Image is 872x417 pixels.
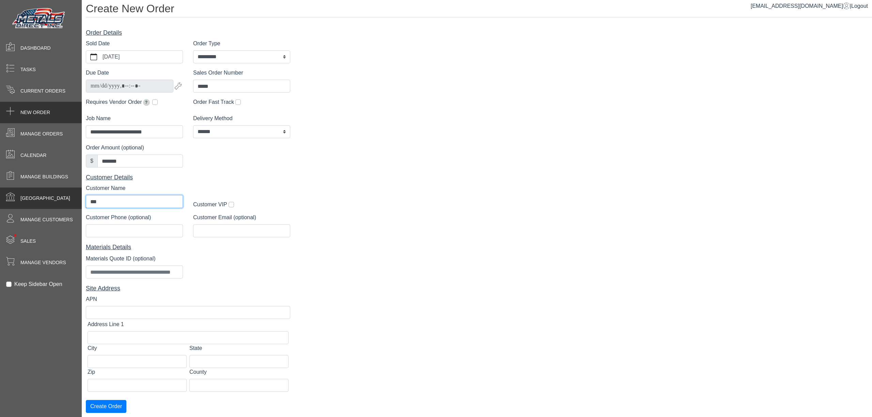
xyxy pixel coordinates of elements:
[86,2,872,17] h1: Create New Order
[20,195,70,202] span: [GEOGRAPHIC_DATA]
[193,39,220,48] label: Order Type
[86,144,144,152] label: Order Amount (optional)
[189,368,207,376] label: County
[20,130,63,138] span: Manage Orders
[86,400,126,413] button: Create Order
[86,213,151,222] label: Customer Phone (optional)
[193,201,227,209] label: Customer VIP
[20,173,68,180] span: Manage Buildings
[751,3,850,9] a: [EMAIL_ADDRESS][DOMAIN_NAME]
[20,152,46,159] span: Calendar
[20,216,73,223] span: Manage Customers
[86,98,151,106] label: Requires Vendor Order
[851,3,868,9] span: Logout
[751,2,868,10] div: |
[86,28,290,37] div: Order Details
[86,39,110,48] label: Sold Date
[193,98,234,106] label: Order Fast Track
[86,173,290,182] div: Customer Details
[86,155,98,167] div: $
[143,99,150,106] span: Extends due date by 2 weeks for pickup orders
[88,368,95,376] label: Zip
[20,259,66,266] span: Manage Vendors
[86,114,111,123] label: Job Name
[90,53,97,60] svg: calendar
[14,280,62,288] label: Keep Sidebar Open
[193,114,233,123] label: Delivery Method
[86,284,290,293] div: Site Address
[86,243,290,252] div: Materials Details
[86,51,101,63] button: calendar
[193,69,243,77] label: Sales Order Number
[86,255,156,263] label: Materials Quote ID (optional)
[10,6,68,31] img: Metals Direct Inc Logo
[20,109,50,116] span: New Order
[88,320,124,328] label: Address Line 1
[86,184,125,192] label: Customer Name
[6,224,24,246] span: •
[193,213,256,222] label: Customer Email (optional)
[20,66,36,73] span: Tasks
[101,51,183,63] label: [DATE]
[86,69,109,77] label: Due Date
[20,45,51,52] span: Dashboard
[20,87,65,95] span: Current Orders
[86,295,97,303] label: APN
[20,238,36,245] span: Sales
[189,344,202,352] label: State
[88,344,97,352] label: City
